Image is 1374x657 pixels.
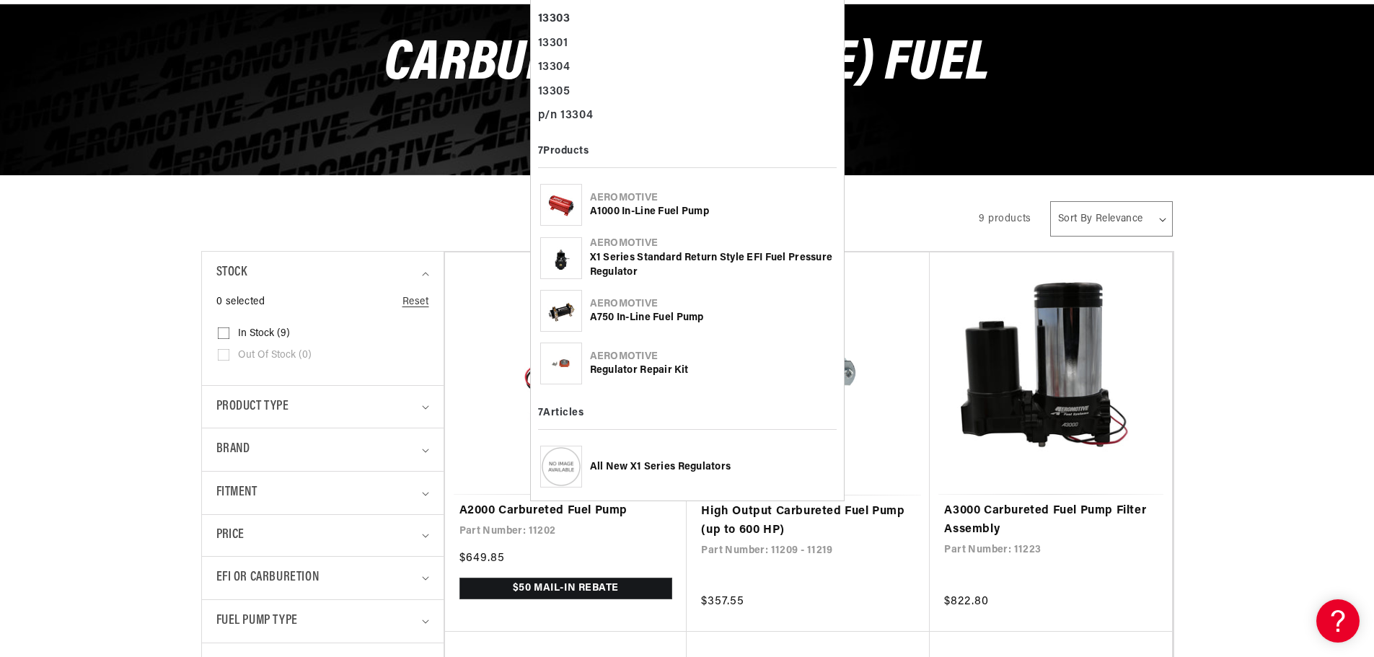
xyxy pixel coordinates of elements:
div: Aeromotive [590,297,834,312]
div: 13304 [538,56,837,80]
b: 7 Products [538,146,589,156]
div: Regulator Repair Kit [590,363,834,378]
div: p/n 13304 [538,104,837,128]
a: High Output Carbureted Fuel Pump (up to 600 HP) [701,503,915,539]
b: 7 Articles [538,407,584,418]
a: A3000 Carbureted Fuel Pump Filter Assembly [944,502,1158,539]
span: 0 selected [216,294,265,310]
div: Aeromotive [590,191,834,206]
summary: Price [216,515,429,556]
div: A1000 In-Line Fuel Pump [590,205,834,219]
summary: Stock (0 selected) [216,252,429,294]
b: 13303 [538,13,571,25]
img: Regulator Repair Kit [541,350,581,378]
div: 13301 [538,32,837,56]
img: A750 In-Line Fuel Pump [541,298,581,325]
img: A1000 In-Line Fuel Pump [541,191,581,219]
summary: Product type (0 selected) [216,386,429,428]
div: A750 In-Line Fuel Pump [590,311,834,325]
span: Fitment [216,482,257,503]
a: Reset [402,294,429,310]
span: Out of stock (0) [238,349,312,362]
span: Carbureted (T-Style) Fuel Pumps [384,36,990,142]
div: Aeromotive [590,237,834,251]
div: 13305 [538,80,837,105]
span: Brand [216,439,250,460]
summary: Fitment (0 selected) [216,472,429,514]
summary: EFI or Carburetion (0 selected) [216,557,429,599]
div: Aeromotive [590,350,834,364]
div: X1 Series Standard Return Style EFI Fuel Pressure Regulator [590,251,834,279]
img: X1 Series Standard Return Style EFI Fuel Pressure Regulator [547,238,575,278]
span: In stock (9) [238,327,290,340]
summary: Fuel Pump Type (0 selected) [216,600,429,643]
span: Product type [216,397,289,418]
span: 9 products [979,213,1031,224]
span: EFI or Carburetion [216,568,320,588]
img: All New X1 Series Regulators [541,446,581,487]
span: Fuel Pump Type [216,611,298,632]
span: Stock [216,263,247,283]
a: A2000 Carbureted Fuel Pump [459,502,673,521]
summary: Brand (0 selected) [216,428,429,471]
div: All New X1 Series Regulators [590,460,834,475]
span: Price [216,526,245,545]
